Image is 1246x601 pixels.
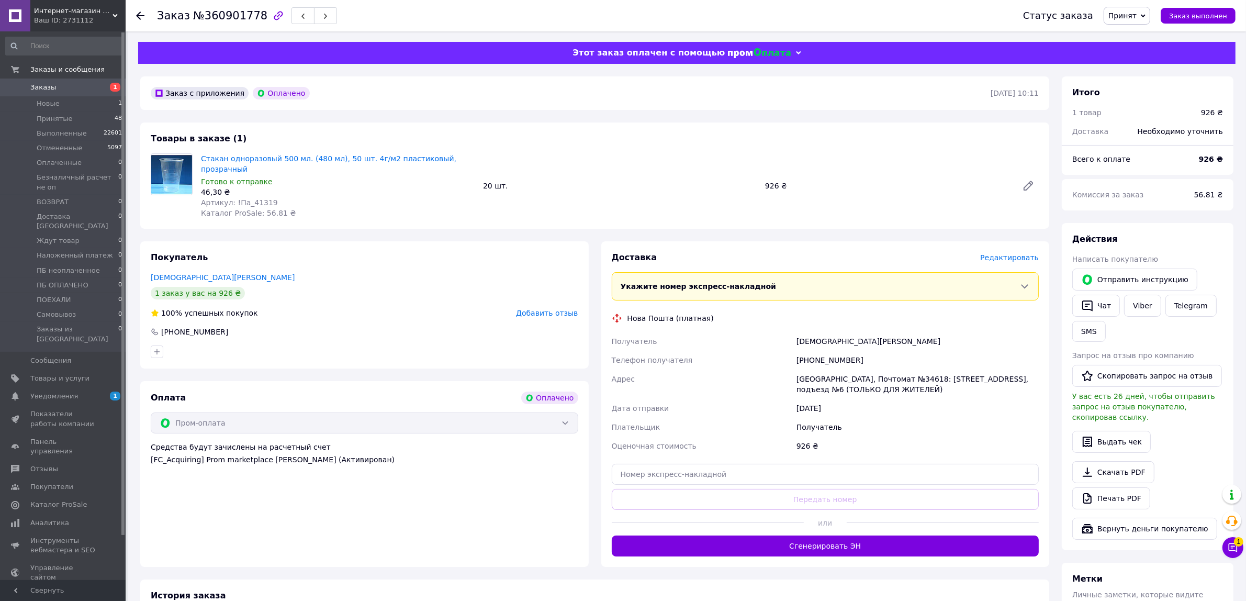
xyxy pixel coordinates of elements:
[761,179,1014,193] div: 926 ₴
[201,154,456,173] a: Стакан одноразовый 500 мл. (480 мл), 50 шт. 4г/м2 пластиковый, прозрачный
[612,337,657,346] span: Получатель
[1018,175,1039,196] a: Редактировать
[30,500,87,509] span: Каталог ProSale
[794,370,1041,399] div: [GEOGRAPHIC_DATA], Почтомат №34618: [STREET_ADDRESS], подъезд №6 (ТОЛЬКО ДЛЯ ЖИТЕЛЕЙ)
[1072,255,1158,263] span: Написать покупателю
[30,464,58,474] span: Отзывы
[30,518,69,528] span: Аналитика
[1165,295,1217,317] a: Telegram
[1108,12,1137,20] span: Принят
[1072,155,1130,163] span: Всего к оплате
[1072,108,1102,117] span: 1 товар
[1234,537,1243,547] span: 1
[1131,120,1229,143] div: Необходимо уточнить
[151,591,226,600] span: История заказа
[1072,518,1217,540] button: Вернуть деньги покупателю
[612,536,1039,557] button: Сгенерировать ЭН
[1072,234,1118,244] span: Действия
[201,198,278,207] span: Артикул: !Па_41319
[5,37,123,55] input: Поиск
[1072,269,1197,291] button: Отправить инструкцию
[118,236,122,246] span: 0
[151,87,249,99] div: Заказ с приложения
[115,114,122,124] span: 48
[991,89,1039,97] time: [DATE] 10:11
[612,442,697,450] span: Оценочная стоимость
[157,9,190,22] span: Заказ
[37,281,88,290] span: ПБ ОПЛАЧЕНО
[612,252,657,262] span: Доставка
[193,9,267,22] span: №360901778
[612,375,635,383] span: Адрес
[151,154,192,195] img: Стакан одноразовый 500 мл. (480 мл), 50 шт. 4г/м2 пластиковый, прозрачный
[612,423,660,431] span: Плательщик
[1072,191,1144,199] span: Комиссия за заказ
[151,393,186,403] span: Оплата
[1072,365,1222,387] button: Скопировать запрос на отзыв
[37,236,80,246] span: Ждут товар
[612,356,693,364] span: Телефон получателя
[37,99,60,108] span: Новые
[30,563,97,582] span: Управление сайтом
[118,158,122,168] span: 0
[201,187,475,197] div: 46,30 ₴
[804,518,847,528] span: или
[201,209,296,217] span: Каталог ProSale: 56.81 ₴
[151,308,258,318] div: успешных покупок
[30,437,97,456] span: Панель управления
[110,83,120,92] span: 1
[612,464,1039,485] input: Номер экспресс-накладной
[573,48,725,58] span: Этот заказ оплачен с помощью
[1201,107,1223,118] div: 926 ₴
[794,332,1041,351] div: [DEMOGRAPHIC_DATA][PERSON_NAME]
[37,158,82,168] span: Оплаченные
[1169,12,1227,20] span: Заказ выполнен
[118,295,122,305] span: 0
[151,442,578,465] div: Средства будут зачислены на расчетный счет
[151,287,245,299] div: 1 заказ у вас на 926 ₴
[37,173,118,192] span: Безналичный расчет не оп
[118,281,122,290] span: 0
[34,16,126,25] div: Ваш ID: 2731112
[1072,392,1215,421] span: У вас есть 26 дней, чтобы отправить запрос на отзыв покупателю, скопировав ссылку.
[1072,321,1106,342] button: SMS
[1161,8,1236,24] button: Заказ выполнен
[201,177,273,186] span: Готово к отправке
[625,313,716,324] div: Нова Пошта (платная)
[37,143,82,153] span: Отмененные
[1072,431,1151,453] button: Выдать чек
[37,266,100,275] span: ПБ неоплаченное
[1222,537,1243,558] button: Чат с покупателем1
[30,356,71,365] span: Сообщения
[621,282,777,291] span: Укажите номер экспресс-накладной
[118,251,122,260] span: 0
[1023,10,1093,21] div: Статус заказа
[37,310,76,319] span: Самовывоз
[1072,295,1120,317] button: Чат
[794,351,1041,370] div: [PHONE_NUMBER]
[107,143,122,153] span: 5097
[30,83,56,92] span: Заказы
[794,437,1041,455] div: 926 ₴
[151,454,578,465] div: [FC_Acquiring] Prom marketplace [PERSON_NAME] (Активирован)
[118,325,122,343] span: 0
[30,65,105,74] span: Заказы и сообщения
[37,251,113,260] span: Наложенный платеж
[118,173,122,192] span: 0
[30,536,97,555] span: Инструменты вебмастера и SEO
[151,133,246,143] span: Товары в заказе (1)
[160,327,229,337] div: [PHONE_NUMBER]
[37,212,118,231] span: Доставка [GEOGRAPHIC_DATA]
[118,197,122,207] span: 0
[37,325,118,343] span: Заказы из [GEOGRAPHIC_DATA]
[794,399,1041,418] div: [DATE]
[34,6,113,16] span: Интернет-магазин "Kaap" профессиональной посуды
[118,310,122,319] span: 0
[1124,295,1161,317] a: Viber
[151,273,295,282] a: [DEMOGRAPHIC_DATA][PERSON_NAME]
[30,392,78,401] span: Уведомления
[794,418,1041,437] div: Получатель
[37,197,69,207] span: ВОЗВРАТ
[1072,351,1194,360] span: Запрос на отзыв про компанию
[30,482,73,492] span: Покупатели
